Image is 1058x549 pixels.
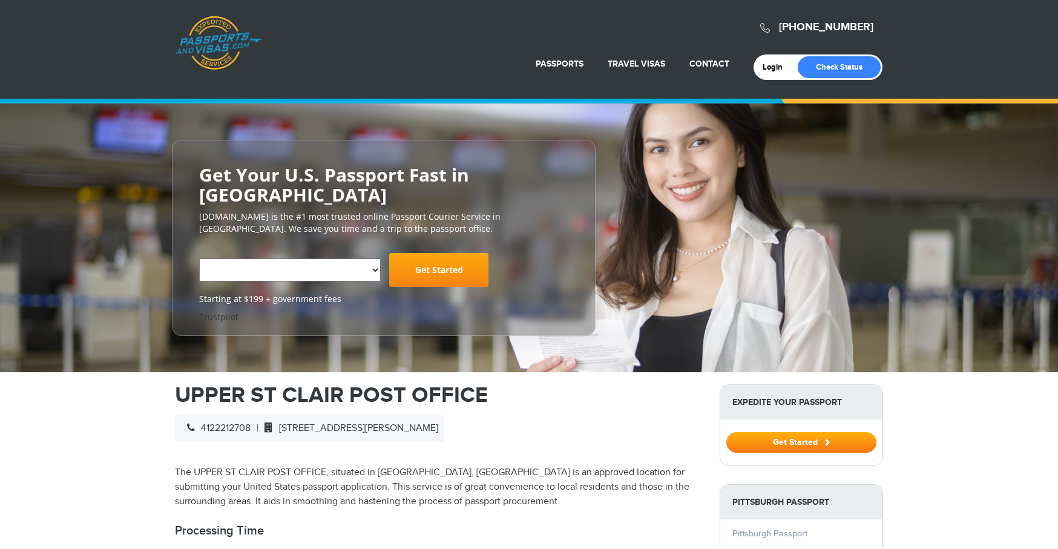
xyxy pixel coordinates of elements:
span: [STREET_ADDRESS][PERSON_NAME] [258,422,438,434]
h2: Get Your U.S. Passport Fast in [GEOGRAPHIC_DATA] [199,165,568,205]
a: Get Started [389,253,488,287]
a: Passports [536,59,583,69]
a: [PHONE_NUMBER] [779,21,873,34]
a: Check Status [798,56,881,78]
p: [DOMAIN_NAME] is the #1 most trusted online Passport Courier Service in [GEOGRAPHIC_DATA]. We sav... [199,211,568,235]
a: Trustpilot [199,311,238,323]
span: Starting at $199 + government fees [199,293,568,305]
h1: UPPER ST CLAIR POST OFFICE [175,384,701,406]
strong: Pittsburgh Passport [720,485,882,519]
a: Login [763,62,791,72]
a: Get Started [726,437,876,447]
button: Get Started [726,432,876,453]
div: | [175,415,444,442]
strong: Expedite Your Passport [720,385,882,419]
a: Passports & [DOMAIN_NAME] [176,16,261,70]
h2: Processing Time [175,524,701,538]
a: Pittsburgh Passport [732,528,807,539]
a: Travel Visas [608,59,665,69]
p: The UPPER ST CLAIR POST OFFICE, situated in [GEOGRAPHIC_DATA], [GEOGRAPHIC_DATA] is an approved l... [175,465,701,509]
a: Contact [689,59,729,69]
span: 4122212708 [181,422,251,434]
